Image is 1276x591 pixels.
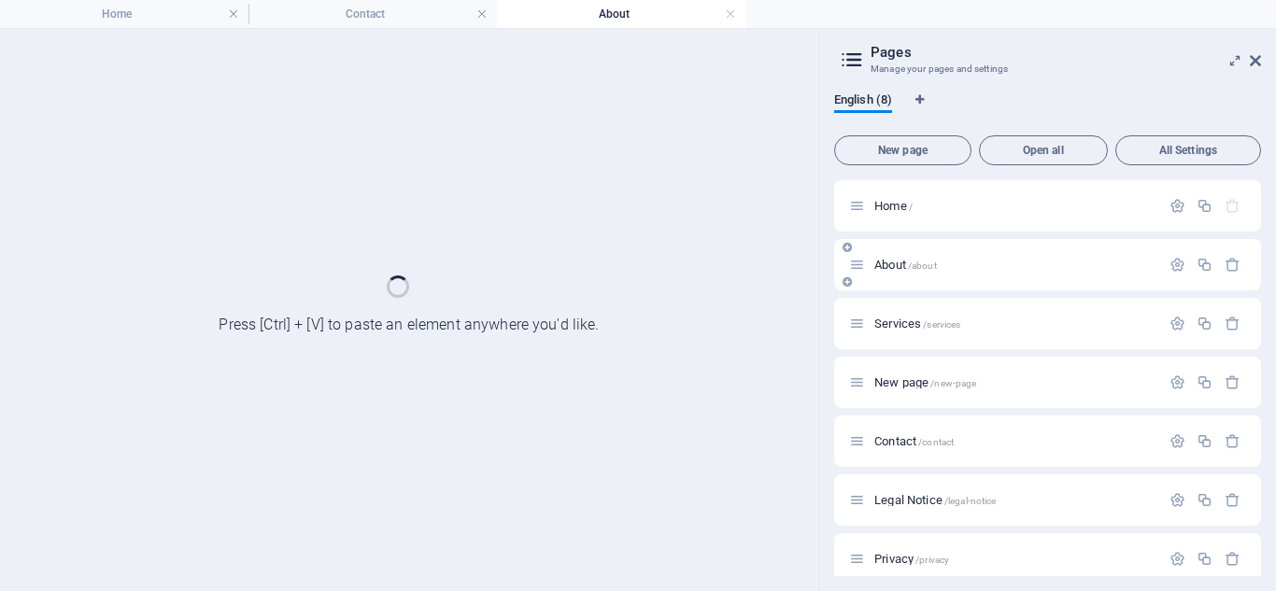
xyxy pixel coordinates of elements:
[874,493,996,507] span: Click to open page
[869,200,1160,212] div: Home/
[923,319,960,330] span: /services
[869,435,1160,447] div: Contact/contact
[1197,257,1212,273] div: Duplicate
[930,378,976,388] span: /new-page
[1197,374,1212,390] div: Duplicate
[1170,492,1185,508] div: Settings
[979,135,1108,165] button: Open all
[944,496,997,506] span: /legal-notice
[1170,374,1185,390] div: Settings
[834,92,1261,128] div: Language Tabs
[1197,492,1212,508] div: Duplicate
[834,135,971,165] button: New page
[869,494,1160,506] div: Legal Notice/legal-notice
[1225,492,1241,508] div: Remove
[1225,198,1241,214] div: The startpage cannot be deleted
[1225,316,1241,331] div: Remove
[869,376,1160,388] div: New page/new-page
[908,260,937,271] span: /about
[1124,145,1253,156] span: All Settings
[869,317,1160,330] div: Services/services
[1225,551,1241,567] div: Remove
[1170,551,1185,567] div: Settings
[918,437,954,447] span: /contact
[1170,316,1185,331] div: Settings
[497,4,745,24] h4: About
[1225,374,1241,390] div: Remove
[915,555,949,565] span: /privacy
[874,434,954,448] span: Click to open page
[843,145,963,156] span: New page
[987,145,1099,156] span: Open all
[1197,551,1212,567] div: Duplicate
[834,89,892,115] span: English (8)
[874,258,937,272] span: About
[1225,257,1241,273] div: Remove
[869,553,1160,565] div: Privacy/privacy
[1115,135,1261,165] button: All Settings
[1170,198,1185,214] div: Settings
[1197,198,1212,214] div: Duplicate
[909,202,913,212] span: /
[874,199,913,213] span: Click to open page
[1170,257,1185,273] div: Settings
[869,259,1160,271] div: About/about
[1225,433,1241,449] div: Remove
[871,44,1261,61] h2: Pages
[1197,316,1212,331] div: Duplicate
[1170,433,1185,449] div: Settings
[1197,433,1212,449] div: Duplicate
[248,4,497,24] h4: Contact
[874,317,960,331] span: Click to open page
[874,552,949,566] span: Click to open page
[874,375,976,389] span: Click to open page
[871,61,1224,77] h3: Manage your pages and settings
